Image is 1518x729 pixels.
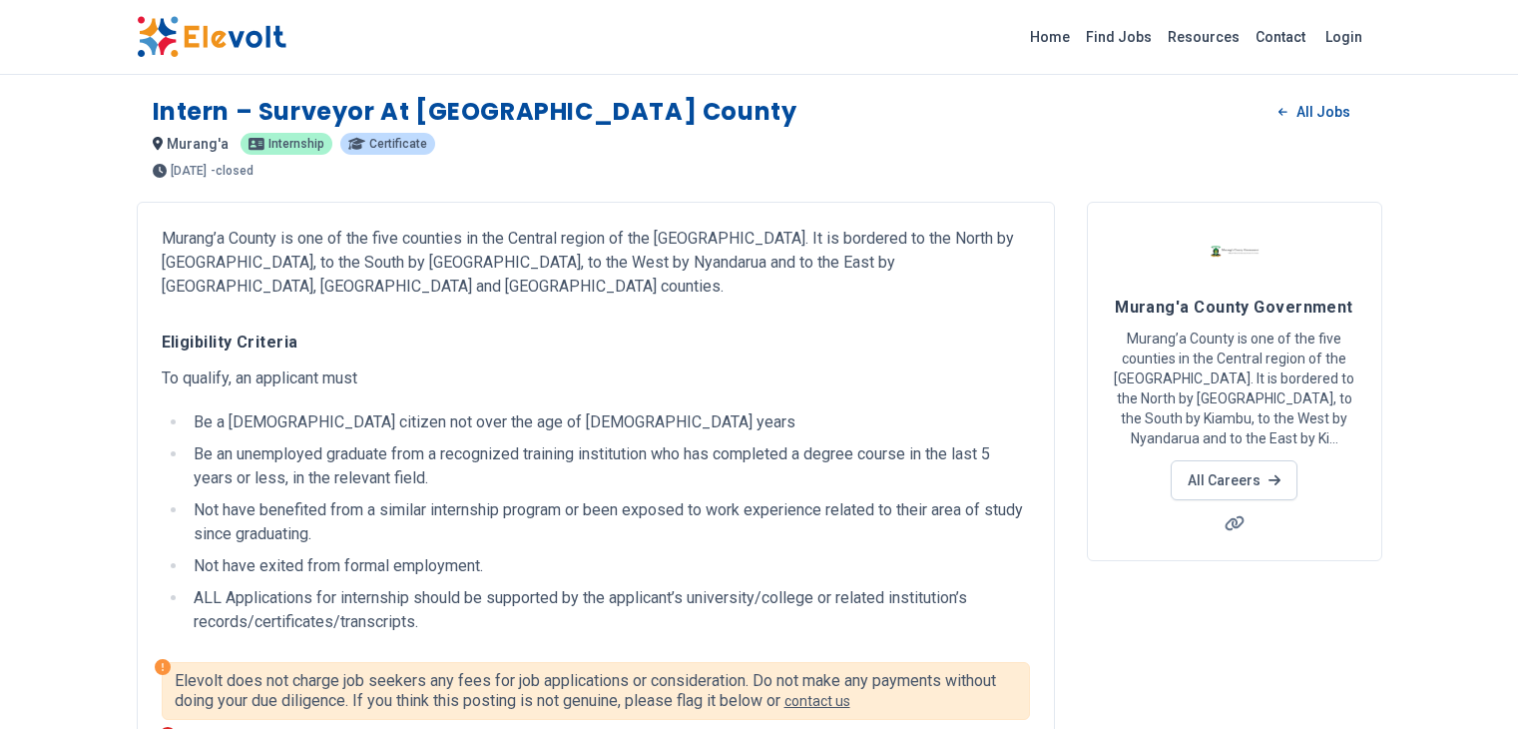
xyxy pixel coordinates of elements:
[162,366,1030,390] p: To qualify, an applicant must
[1248,21,1313,53] a: Contact
[188,442,1030,490] li: Be an unemployed graduate from a recognized training institution who has completed a degree cours...
[137,16,286,58] img: Elevolt
[162,227,1030,299] p: Murang’a County is one of the five counties in the Central region of the [GEOGRAPHIC_DATA]. It is...
[153,96,797,128] h1: Intern – Surveyor at [GEOGRAPHIC_DATA] County
[1171,460,1297,500] a: All Careers
[211,165,253,177] p: - closed
[188,554,1030,578] li: Not have exited from formal employment.
[268,138,324,150] span: internship
[369,138,427,150] span: certificate
[171,165,207,177] span: [DATE]
[784,693,850,709] a: contact us
[1112,329,1357,448] p: Murang’a County is one of the five counties in the Central region of the [GEOGRAPHIC_DATA]. It is...
[1313,17,1374,57] a: Login
[162,333,298,352] strong: Eligibility Criteria
[1115,298,1353,317] span: Murang'a County Government
[167,136,229,152] span: murang'a
[1263,97,1365,127] a: All Jobs
[188,498,1030,546] li: Not have benefited from a similar internship program or been exposed to work experience related t...
[1078,21,1160,53] a: Find Jobs
[188,410,1030,434] li: Be a [DEMOGRAPHIC_DATA] citizen not over the age of [DEMOGRAPHIC_DATA] years
[1210,227,1260,277] img: Murang'a County Government
[188,586,1030,634] li: ALL Applications for internship should be supported by the applicant’s university/college or rela...
[175,671,1017,711] p: Elevolt does not charge job seekers any fees for job applications or consideration. Do not make a...
[1160,21,1248,53] a: Resources
[1022,21,1078,53] a: Home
